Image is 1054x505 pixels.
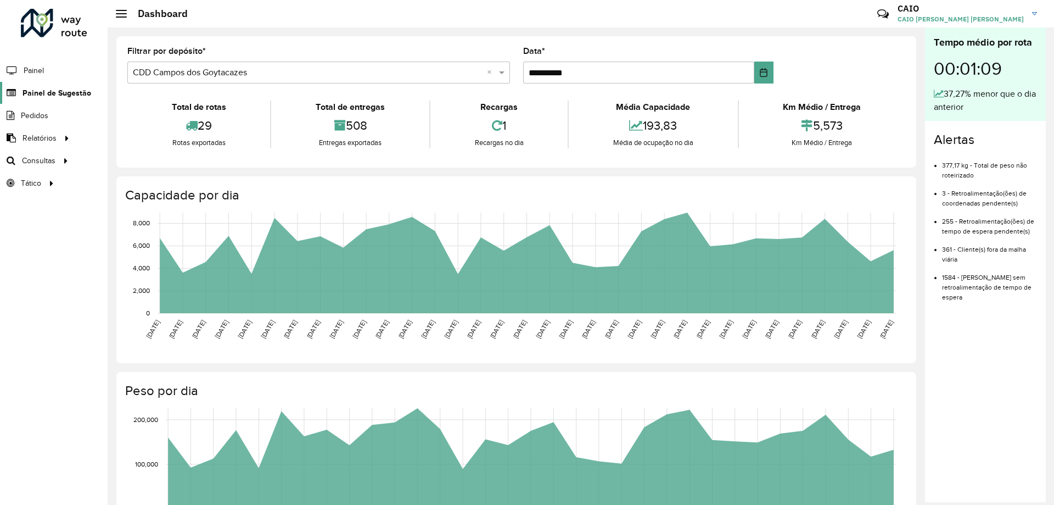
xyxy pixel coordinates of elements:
div: Tempo médio por rota [934,35,1037,50]
h2: Dashboard [127,8,188,20]
text: [DATE] [558,319,574,340]
div: Total de entregas [274,101,426,114]
text: 200,000 [133,416,158,423]
div: 29 [130,114,267,137]
text: [DATE] [214,319,229,340]
div: Km Médio / Entrega [742,137,902,148]
text: [DATE] [787,319,803,340]
text: [DATE] [535,319,551,340]
text: [DATE] [397,319,413,340]
a: Contato Rápido [871,2,895,26]
li: 255 - Retroalimentação(ões) de tempo de espera pendente(s) [942,208,1037,236]
div: Entregas exportadas [274,137,426,148]
text: [DATE] [856,319,872,340]
span: Consultas [22,155,55,167]
li: 361 - Cliente(s) fora da malha viária [942,236,1037,264]
label: Filtrar por depósito [127,45,206,58]
text: [DATE] [603,319,619,340]
text: [DATE] [420,319,436,340]
text: [DATE] [672,319,688,340]
text: 4,000 [133,264,150,271]
text: [DATE] [489,319,504,340]
li: 377,17 kg - Total de peso não roteirizado [942,152,1037,180]
div: Km Médio / Entrega [742,101,902,114]
text: [DATE] [580,319,596,340]
text: [DATE] [741,319,757,340]
span: Painel de Sugestão [23,87,91,99]
h4: Peso por dia [125,383,905,399]
div: 508 [274,114,426,137]
div: Média Capacidade [571,101,735,114]
text: 6,000 [133,242,150,249]
text: [DATE] [810,319,826,340]
div: Recargas no dia [433,137,565,148]
label: Data [523,45,545,58]
div: 1 [433,114,565,137]
text: 100,000 [135,460,158,468]
text: [DATE] [374,319,390,340]
li: 1584 - [PERSON_NAME] sem retroalimentação de tempo de espera [942,264,1037,302]
text: [DATE] [649,319,665,340]
text: [DATE] [626,319,642,340]
button: Choose Date [754,62,773,84]
span: Pedidos [21,110,48,121]
text: [DATE] [718,319,734,340]
div: Média de ocupação no dia [571,137,735,148]
span: Tático [21,177,41,189]
text: [DATE] [190,319,206,340]
span: Painel [24,65,44,76]
text: [DATE] [764,319,780,340]
div: 00:01:09 [934,50,1037,87]
div: Rotas exportadas [130,137,267,148]
text: [DATE] [145,319,161,340]
text: [DATE] [305,319,321,340]
div: 5,573 [742,114,902,137]
text: [DATE] [237,319,253,340]
text: [DATE] [443,319,459,340]
text: [DATE] [167,319,183,340]
text: [DATE] [466,319,481,340]
span: CAIO [PERSON_NAME] [PERSON_NAME] [898,14,1024,24]
text: 8,000 [133,220,150,227]
span: Relatórios [23,132,57,144]
text: [DATE] [260,319,276,340]
text: 2,000 [133,287,150,294]
text: 0 [146,309,150,317]
span: Clear all [487,66,496,79]
text: [DATE] [695,319,711,340]
li: 3 - Retroalimentação(ões) de coordenadas pendente(s) [942,180,1037,208]
div: Total de rotas [130,101,267,114]
div: 37,27% menor que o dia anterior [934,87,1037,114]
div: 193,83 [571,114,735,137]
h4: Alertas [934,132,1037,148]
h4: Capacidade por dia [125,187,905,203]
div: Recargas [433,101,565,114]
text: [DATE] [351,319,367,340]
text: [DATE] [878,319,894,340]
h3: CAIO [898,3,1024,14]
text: [DATE] [328,319,344,340]
text: [DATE] [833,319,849,340]
text: [DATE] [512,319,528,340]
text: [DATE] [282,319,298,340]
